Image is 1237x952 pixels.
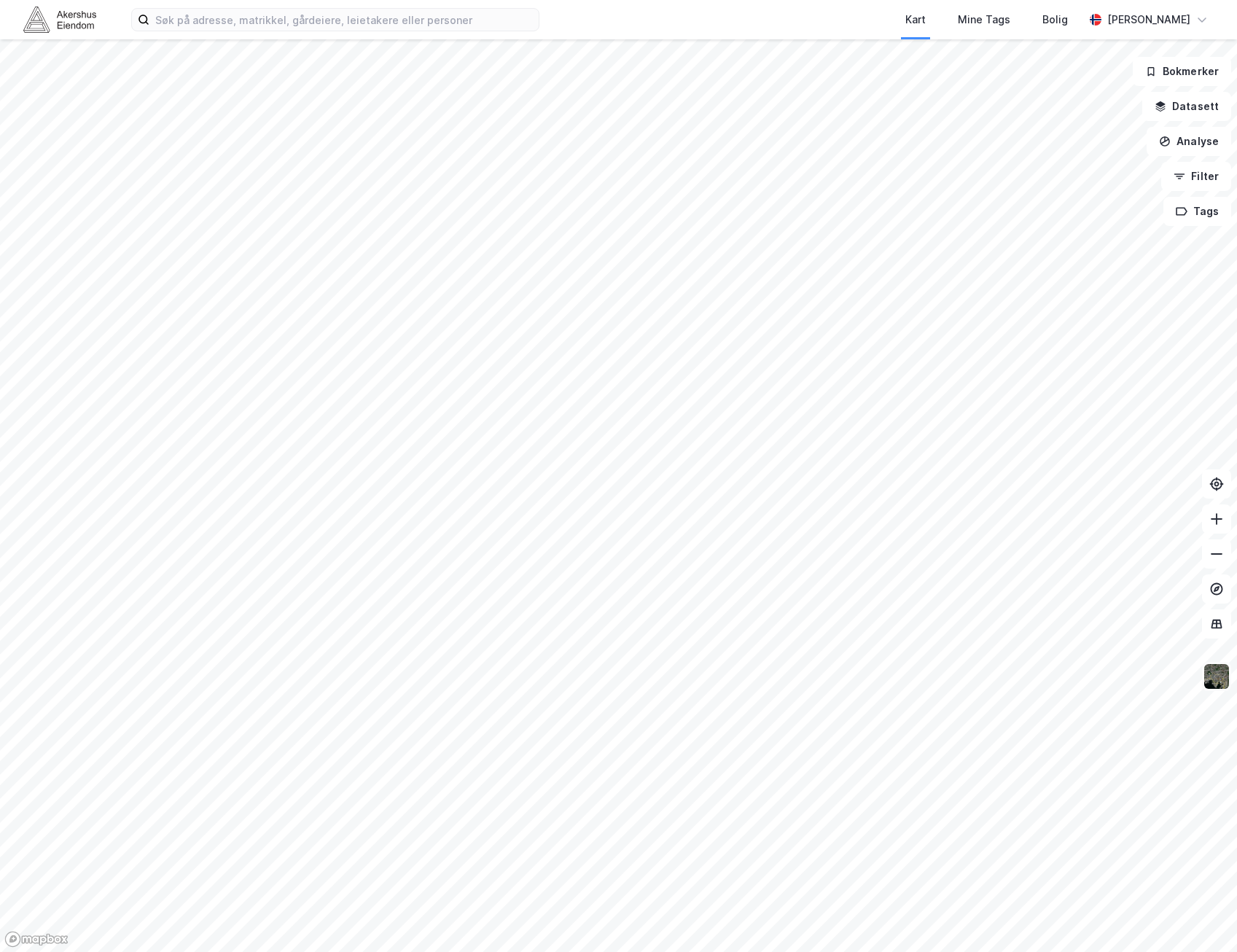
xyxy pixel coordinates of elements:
div: Kart [905,11,926,28]
div: Mine Tags [958,11,1010,28]
iframe: Chat Widget [1164,882,1237,952]
img: 9k= [1203,663,1230,690]
input: Søk på adresse, matrikkel, gårdeiere, leietakere eller personer [149,9,539,31]
button: Filter [1161,162,1231,191]
button: Tags [1163,197,1231,226]
button: Analyse [1147,127,1231,156]
div: Kontrollprogram for chat [1164,882,1237,952]
a: Mapbox homepage [4,931,69,948]
button: Datasett [1142,92,1231,121]
div: [PERSON_NAME] [1107,11,1190,28]
div: Bolig [1042,11,1068,28]
button: Bokmerker [1133,57,1231,86]
img: akershus-eiendom-logo.9091f326c980b4bce74ccdd9f866810c.svg [23,7,96,32]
